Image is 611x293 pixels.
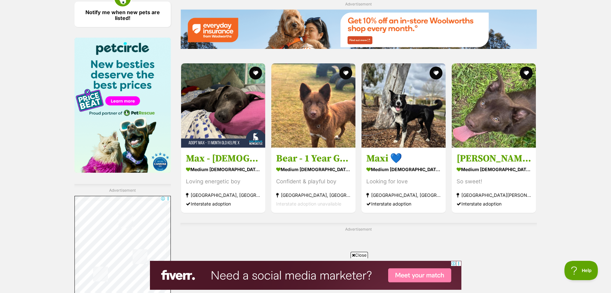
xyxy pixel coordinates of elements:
[452,63,536,148] img: Abel - Australian Kelpie Dog
[181,63,265,148] img: Max - 11 Month Old Kelpie X - Australian Kelpie Dog
[186,164,260,174] strong: medium [DEMOGRAPHIC_DATA] Dog
[564,261,598,280] iframe: Help Scout Beacon - Open
[74,38,171,173] img: Pet Circle promo banner
[457,152,531,164] h3: [PERSON_NAME]
[339,67,352,79] button: favourite
[180,9,537,49] img: Everyday Insurance promotional banner
[249,67,262,79] button: favourite
[74,2,171,27] a: Notify me when new pets are listed!
[276,190,351,199] strong: [GEOGRAPHIC_DATA], [GEOGRAPHIC_DATA]
[457,177,531,186] div: So sweet!
[186,190,260,199] strong: [GEOGRAPHIC_DATA], [GEOGRAPHIC_DATA]
[362,63,446,148] img: Maxi 💙 - Border Collie Dog
[276,164,351,174] strong: medium [DEMOGRAPHIC_DATA] Dog
[366,177,441,186] div: Looking for love
[457,190,531,199] strong: [GEOGRAPHIC_DATA][PERSON_NAME][GEOGRAPHIC_DATA]
[150,261,461,290] iframe: Advertisement
[271,147,355,213] a: Bear - 1 Year German Shepherd X medium [DEMOGRAPHIC_DATA] Dog Confident & playful boy [GEOGRAPHIC...
[366,164,441,174] strong: medium [DEMOGRAPHIC_DATA] Dog
[366,190,441,199] strong: [GEOGRAPHIC_DATA], [GEOGRAPHIC_DATA]
[366,152,441,164] h3: Maxi 💙
[452,147,536,213] a: [PERSON_NAME] medium [DEMOGRAPHIC_DATA] Dog So sweet! [GEOGRAPHIC_DATA][PERSON_NAME][GEOGRAPHIC_D...
[345,2,372,6] span: Advertisement
[457,199,531,208] div: Interstate adoption
[430,67,442,79] button: favourite
[180,9,537,50] a: Everyday Insurance promotional banner
[457,164,531,174] strong: medium [DEMOGRAPHIC_DATA] Dog
[186,199,260,208] div: Interstate adoption
[186,152,260,164] h3: Max - [DEMOGRAPHIC_DATA] Kelpie X
[520,67,533,79] button: favourite
[181,147,265,213] a: Max - [DEMOGRAPHIC_DATA] Kelpie X medium [DEMOGRAPHIC_DATA] Dog Loving energetic boy [GEOGRAPHIC_...
[366,199,441,208] div: Interstate adoption
[186,177,260,186] div: Loving energetic boy
[271,63,355,148] img: Bear - 1 Year German Shepherd X - German Shepherd Dog
[351,252,368,258] span: Close
[276,177,351,186] div: Confident & playful boy
[276,201,341,206] span: Interstate adoption unavailable
[276,152,351,164] h3: Bear - 1 Year German Shepherd X
[362,147,446,213] a: Maxi 💙 medium [DEMOGRAPHIC_DATA] Dog Looking for love [GEOGRAPHIC_DATA], [GEOGRAPHIC_DATA] Inters...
